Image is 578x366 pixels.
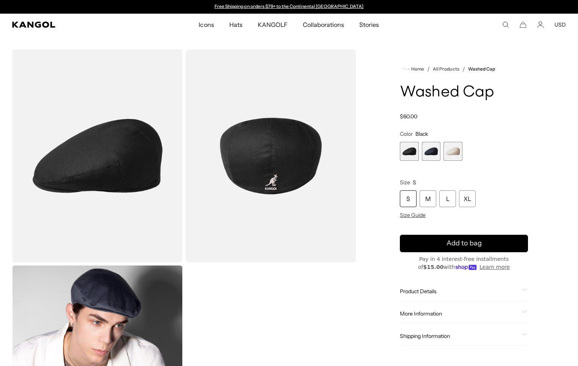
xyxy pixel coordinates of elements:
[520,21,526,28] button: Cart
[199,14,214,36] span: Icons
[400,190,417,207] div: S
[250,14,295,36] a: KANGOLF
[400,333,519,339] span: Shipping Information
[303,14,344,36] span: Collaborations
[468,66,495,72] a: Washed Cap
[410,66,424,72] span: Home
[415,130,428,137] span: Black
[443,142,462,161] label: Khaki
[400,84,528,101] h1: Washed Cap
[400,212,426,218] span: Size Guide
[211,4,367,10] div: Announcement
[229,14,243,36] span: Hats
[400,64,528,74] nav: breadcrumbs
[211,4,367,10] div: 1 of 2
[400,130,413,137] span: Color
[211,4,367,10] slideshow-component: Announcement bar
[413,179,416,186] span: S
[403,66,424,72] a: Home
[400,142,419,161] label: Black
[439,190,456,207] div: L
[537,21,544,28] a: Account
[459,190,476,207] div: XL
[352,14,387,36] a: Stories
[446,238,482,248] span: Add to bag
[400,288,519,295] span: Product Details
[422,142,441,161] label: Navy
[191,14,221,36] a: Icons
[12,49,183,262] img: color-black
[502,21,509,28] summary: Search here
[400,310,519,317] span: More Information
[555,21,566,28] button: USD
[459,64,465,74] li: /
[400,113,417,120] span: $60.00
[359,14,379,36] span: Stories
[215,3,363,9] a: Free Shipping on orders $79+ to the Continental [GEOGRAPHIC_DATA]
[400,142,419,161] div: 1 of 3
[400,179,410,186] span: Size
[12,22,132,28] a: Kangol
[400,235,528,252] button: Add to bag
[424,64,430,74] li: /
[443,142,462,161] div: 3 of 3
[422,142,441,161] div: 2 of 3
[186,49,356,262] img: color-black
[222,14,250,36] a: Hats
[295,14,352,36] a: Collaborations
[258,14,288,36] span: KANGOLF
[420,190,436,207] div: M
[433,66,459,72] a: All Products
